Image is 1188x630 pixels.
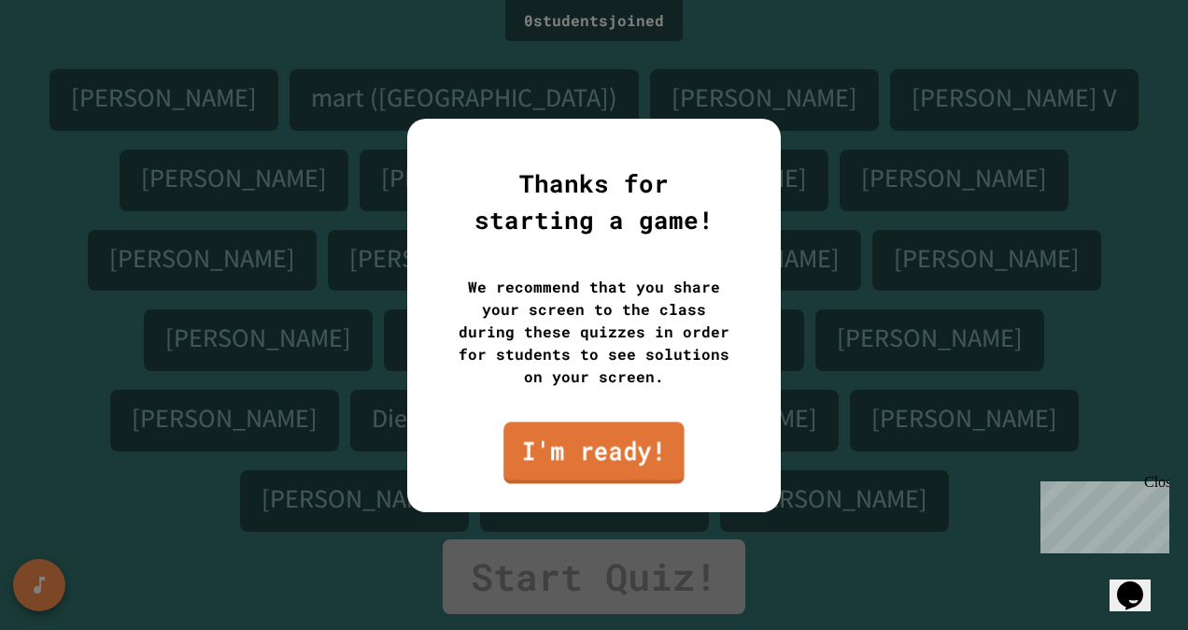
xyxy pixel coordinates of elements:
div: Thanks for starting a game! [454,165,734,238]
div: Chat with us now!Close [7,7,129,119]
iframe: chat widget [1110,555,1169,611]
a: I'm ready! [503,422,685,483]
iframe: chat widget [1033,474,1169,553]
div: We recommend that you share your screen to the class during these quizzes in order for students t... [454,276,734,388]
